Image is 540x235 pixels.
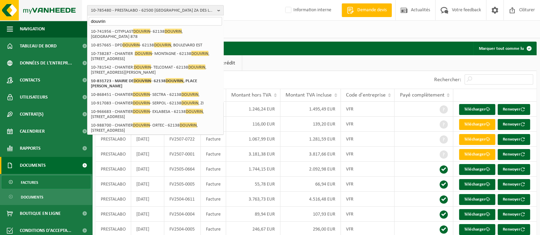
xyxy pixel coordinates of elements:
[346,92,386,98] span: Code d'entreprise
[201,132,226,147] td: Facture
[154,42,171,47] span: DOUVRIN
[164,177,201,192] td: FV2505-0005
[131,207,164,222] td: [DATE]
[20,123,45,140] span: Calendrier
[341,117,394,132] td: VFR
[226,117,281,132] td: 116,00 EUR
[96,207,131,222] td: PRESTALABO
[131,177,164,192] td: [DATE]
[131,192,164,207] td: [DATE]
[96,147,131,162] td: PRESTALABO
[89,17,222,26] input: Chercher des succursales liées
[498,164,530,175] button: Renvoyer
[166,78,183,83] span: DOUVRIN
[133,122,150,128] span: DOUVRIN
[164,147,201,162] td: FV2507-0001
[96,162,131,177] td: PRESTALABO
[181,100,198,105] span: DOUVRIN
[89,107,222,121] li: 10-966683 - CHANTIER - EXLABESA - 62138 , [STREET_ADDRESS]
[284,5,331,15] label: Information interne
[96,177,131,192] td: PRESTALABO
[20,55,72,72] span: Données de l'entrepr...
[341,147,394,162] td: VFR
[201,192,226,207] td: Facture
[89,41,222,49] li: 10-857665 - DPD - 62138 , BOULEVARD EST
[201,177,226,192] td: Facture
[459,209,495,220] a: Télécharger
[201,147,226,162] td: Facture
[341,162,394,177] td: VFR
[181,92,198,97] span: DOUVRIN
[473,42,536,55] button: Marquer tout comme lu
[280,177,341,192] td: 66,94 EUR
[131,132,164,147] td: [DATE]
[341,207,394,222] td: VFR
[356,7,388,14] span: Demande devis
[280,132,341,147] td: 1.281,59 EUR
[20,38,57,55] span: Tableau de bord
[20,157,46,174] span: Documents
[165,29,182,34] span: DOUVRIN
[459,179,495,190] a: Télécharger
[20,106,43,123] span: Contrat(s)
[280,117,341,132] td: 139,20 EUR
[123,42,140,47] span: DOUVRIN
[131,147,164,162] td: [DATE]
[21,176,38,189] span: Factures
[341,192,394,207] td: VFR
[498,119,530,130] button: Renvoyer
[226,162,281,177] td: 1.744,15 EUR
[96,132,131,147] td: PRESTALABO
[280,207,341,222] td: 107,93 EUR
[21,191,43,204] span: Documents
[459,104,495,115] a: Télécharger
[20,20,45,38] span: Navigation
[201,207,226,222] td: Facture
[498,224,530,235] button: Renvoyer
[135,51,152,56] span: DOUVRIN
[459,224,495,235] a: Télécharger
[226,102,281,117] td: 1.246,24 EUR
[164,162,201,177] td: FV2505-0664
[341,177,394,192] td: VFR
[280,162,341,177] td: 2.092,98 EUR
[133,29,150,34] span: DOUVRIN
[20,89,48,106] span: Utilisateurs
[498,179,530,190] button: Renvoyer
[188,64,205,70] span: DOUVRIN
[191,51,208,56] span: DOUVRIN
[133,109,150,114] span: DOUVRIN
[226,192,281,207] td: 3.763,73 EUR
[2,176,91,189] a: Factures
[226,177,281,192] td: 55,78 EUR
[201,162,226,177] td: Facture
[459,149,495,160] a: Télécharger
[20,140,41,157] span: Rapports
[20,205,61,222] span: Boutique en ligne
[280,102,341,117] td: 1.495,49 EUR
[164,192,201,207] td: FV2504-0611
[342,3,392,17] a: Demande devis
[2,190,91,203] a: Documents
[498,104,530,115] button: Renvoyer
[134,64,151,70] span: DOUVRIN
[89,27,222,41] li: 10-741956 - CITYPLAST - 62138 , [GEOGRAPHIC_DATA] 878
[459,119,495,130] a: Télécharger
[131,162,164,177] td: [DATE]
[89,90,222,99] li: 10-868451 - CHANTIER - SECTRA - 62138 ,
[226,132,281,147] td: 1.067,99 EUR
[91,5,214,16] span: 10-785480 - PRESTALABO - 62500 [GEOGRAPHIC_DATA] ZA DES LONGS JARDINS 276
[459,164,495,175] a: Télécharger
[434,77,461,83] label: Rechercher:
[400,92,444,98] span: Payé complètement
[341,102,394,117] td: VFR
[226,147,281,162] td: 3.181,38 EUR
[231,92,271,98] span: Montant hors TVA
[87,5,224,15] button: 10-785480 - PRESTALABO - 62500 [GEOGRAPHIC_DATA] ZA DES LONGS JARDINS 276
[20,72,40,89] span: Contacts
[134,78,151,83] span: DOUVRIN
[91,78,197,88] strong: 10-831723 - MAIRIE DE - 62138 , PLACE [PERSON_NAME]
[186,109,203,114] span: DOUVRIN
[89,49,222,63] li: 10-738287 - CHANTIER : - MONTAGNE - 62138 , [STREET_ADDRESS]
[280,192,341,207] td: 4.516,48 EUR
